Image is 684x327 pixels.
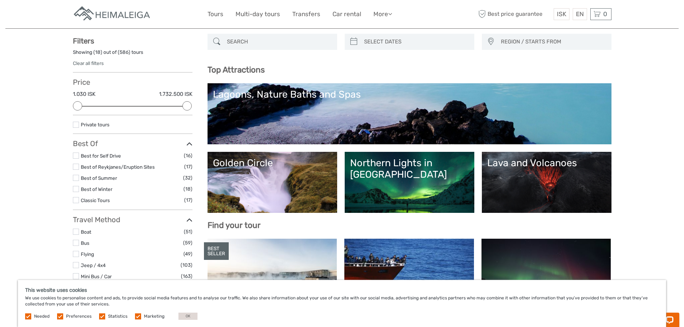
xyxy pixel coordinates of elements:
[183,185,192,193] span: (18)
[236,9,280,19] a: Multi-day tours
[73,60,104,66] a: Clear all filters
[183,174,192,182] span: (32)
[373,9,392,19] a: More
[557,10,566,18] span: ISK
[108,313,127,319] label: Statistics
[350,157,469,181] div: Northern Lights in [GEOGRAPHIC_DATA]
[292,9,320,19] a: Transfers
[10,13,81,18] p: Chat now
[184,228,192,236] span: (51)
[159,90,192,98] label: 1.732.500 ISK
[95,49,101,56] label: 18
[81,186,112,192] a: Best of Winter
[208,220,261,230] b: Find your tour
[83,11,91,20] button: Open LiveChat chat widget
[602,10,608,18] span: 0
[34,313,50,319] label: Needed
[573,8,587,20] div: EN
[183,250,192,258] span: (49)
[73,49,192,60] div: Showing ( ) out of ( ) tours
[81,153,121,159] a: Best for Self Drive
[181,272,192,280] span: (163)
[144,313,164,319] label: Marketing
[81,197,110,203] a: Classic Tours
[73,78,192,87] h3: Price
[332,9,361,19] a: Car rental
[81,274,112,279] a: Mini Bus / Car
[81,251,94,257] a: Flying
[18,280,666,327] div: We use cookies to personalise content and ads, to provide social media features and to analyse ou...
[81,164,155,170] a: Best of Reykjanes/Eruption Sites
[487,157,606,207] a: Lava and Volcanoes
[73,5,152,23] img: Apartments in Reykjavik
[208,9,223,19] a: Tours
[213,157,332,207] a: Golden Circle
[183,239,192,247] span: (59)
[204,242,229,260] div: BEST SELLER
[81,240,89,246] a: Bus
[184,196,192,204] span: (17)
[181,261,192,269] span: (103)
[350,157,469,207] a: Northern Lights in [GEOGRAPHIC_DATA]
[73,215,192,224] h3: Travel Method
[224,36,334,48] input: SEARCH
[178,313,197,320] button: OK
[184,163,192,171] span: (17)
[66,313,92,319] label: Preferences
[25,287,659,293] h5: This website uses cookies
[120,49,129,56] label: 586
[81,175,117,181] a: Best of Summer
[487,157,606,169] div: Lava and Volcanoes
[208,65,265,75] b: Top Attractions
[477,8,552,20] span: Best price guarantee
[73,139,192,148] h3: Best Of
[73,90,96,98] label: 1.030 ISK
[361,36,471,48] input: SELECT DATES
[73,37,94,45] strong: Filters
[213,157,332,169] div: Golden Circle
[81,229,91,235] a: Boat
[184,151,192,160] span: (16)
[213,89,606,100] div: Lagoons, Nature Baths and Spas
[81,262,106,268] a: Jeep / 4x4
[81,122,110,127] a: Private tours
[498,36,608,48] button: REGION / STARTS FROM
[213,89,606,139] a: Lagoons, Nature Baths and Spas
